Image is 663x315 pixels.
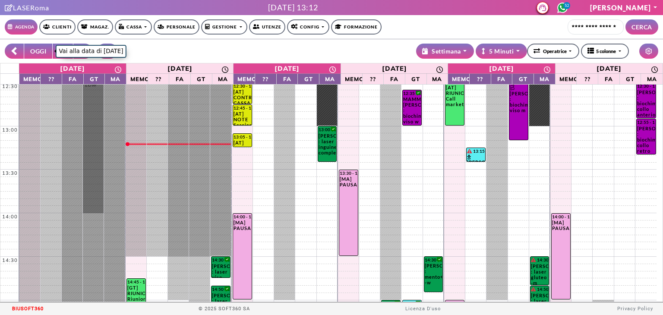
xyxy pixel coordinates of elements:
div: [PERSON_NAME] : laser inguine completo [212,293,230,306]
span: Memo [558,75,575,82]
a: Personale [154,19,199,35]
i: Il cliente ha degli insoluti [531,287,536,291]
div: [DATE] [489,64,514,72]
span: MA [215,75,231,82]
div: 13:30 - 14:30 [340,170,357,176]
span: Memo [450,75,467,82]
a: Licenza D'uso [405,306,441,312]
a: Gestione [201,19,247,35]
div: 12:45 - 13:00 [234,105,251,110]
span: GT [300,75,317,82]
span: FA [386,75,403,82]
div: 12:30 - 12:45 [234,83,251,88]
input: Cerca cliente... [568,19,624,35]
span: GT [193,75,210,82]
div: [PERSON_NAME] : laser cosce [531,293,549,312]
a: 6 ottobre 2025 [19,63,126,73]
div: [MA] PAUSA [234,220,251,231]
div: 14:00 [0,214,19,220]
a: 10 ottobre 2025 [448,63,555,73]
a: Cassa [115,19,152,35]
div: 15:00 - 15:10 [382,301,400,306]
div: 12:30 [0,83,19,89]
div: [AT] NOTE [PERSON_NAME] come va ing? [234,140,251,147]
div: 14:30 - 14:50 [531,257,549,263]
i: Il cliente ha degli insoluti [467,149,472,153]
a: Config [287,19,329,35]
div: [AT] NOTE Scaricare le fatture estere di meta e indeed e inviarle a trincia [234,111,251,125]
div: 14:50 - 15:15 [531,287,549,292]
a: Privacy Policy [617,306,653,312]
button: OGGI [24,44,53,59]
span: MA [429,75,446,82]
a: Utenze [249,19,285,35]
span: 52 [563,2,570,9]
div: [DATE] [60,64,85,72]
span: Memo [129,75,145,82]
a: 8 ottobre 2025 [234,63,340,73]
span: MA [107,75,124,82]
div: [PERSON_NAME] : foto - controllo *da remoto* tramite foto [467,154,485,161]
span: Memo [236,75,253,82]
div: [PERSON_NAME] : biochimica collo retro [637,126,655,154]
span: MA [643,75,660,82]
a: 11 ottobre 2025 [556,63,663,73]
span: GT [407,75,424,82]
span: Memo [343,75,360,82]
div: 13:05 - 13:15 [234,134,251,139]
a: 7 ottobre 2025 [126,63,233,73]
div: 5 Minuti [482,47,514,56]
div: 13:00 - 13:25 [319,127,336,132]
span: ?? [472,75,489,82]
div: 13:30 [0,170,19,176]
span: ?? [150,75,167,82]
span: Memo [22,75,38,82]
div: 14:30 - 14:45 [212,257,230,263]
span: GT [86,75,103,82]
div: MAMMA [PERSON_NAME] : biochimica viso w [403,96,421,125]
span: GT [515,75,531,82]
div: [DATE] [167,64,193,72]
div: 14:00 - 15:00 [234,214,251,219]
a: Clienti [39,19,76,35]
div: 12:30 - 12:55 [637,83,655,89]
div: 14:30 [0,257,19,263]
span: GT [622,75,639,82]
a: 9 ottobre 2025 [341,63,448,73]
div: 13:00 [0,127,19,133]
img: PERCORSO [510,85,516,91]
span: FA [279,75,296,82]
i: Clicca per andare alla pagina di firma [5,4,13,11]
div: [PERSON_NAME] : biochimica collo anteriore m [637,89,655,118]
span: MA [322,75,338,82]
div: [MA] PAUSA [340,176,357,187]
span: FA [493,75,510,82]
span: ?? [365,75,382,82]
div: [DATE] [597,64,622,72]
div: 14:50 - 15:05 [212,287,230,292]
span: MA [536,75,553,82]
i: Il cliente ha degli insoluti [531,258,536,262]
span: ?? [257,75,274,82]
a: Formazione [331,19,382,35]
div: 15:00 [0,301,19,307]
div: 15:00 - 15:10 [403,301,421,306]
div: 13:15 - 13:25 [467,148,485,154]
span: ?? [43,75,60,82]
a: Agenda [5,19,38,35]
div: [AT] RIUNIONE Call marketing [446,85,464,107]
div: 12:55 - 13:20 [637,120,655,125]
div: 14:00 - 15:00 [552,214,570,219]
div: 12:35 - 13:00 [403,91,421,96]
div: Vai alla data di [DATE] [56,45,126,58]
a: Clicca per andare alla pagina di firmaLASERoma [5,3,49,12]
a: [PERSON_NAME] [590,3,658,12]
div: [PERSON_NAME] : laser inguine completo [319,133,336,158]
div: [DATE] 13:12 [268,2,318,13]
span: FA [64,75,81,82]
div: 14:30 - 14:55 [425,257,442,262]
div: [AT] CONTROLLO CASSA Inserimento spese reali della settimana (da [DATE] a [DATE]) [234,89,251,104]
button: CERCA [625,19,658,35]
div: [PERSON_NAME] : laser viso completo -w [212,263,230,277]
div: [PERSON_NAME] : mento+baffetti -w [425,263,442,288]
